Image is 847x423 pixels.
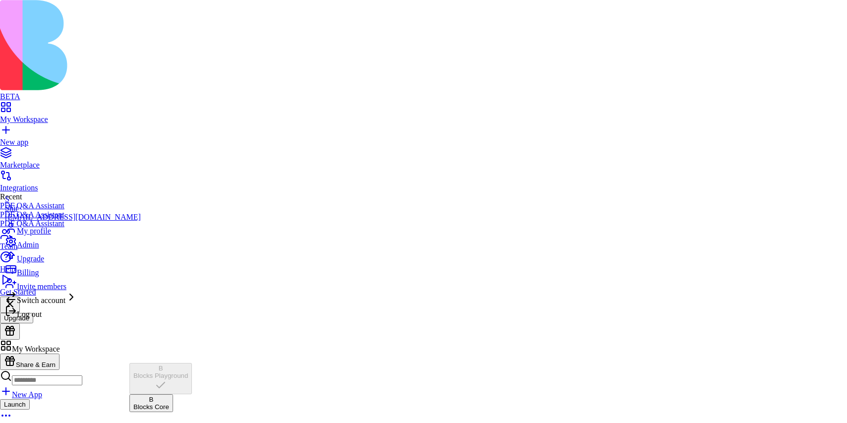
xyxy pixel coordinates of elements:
button: BBlocks Core [129,394,173,412]
button: BBlocks Playground [129,363,192,394]
div: Blocks Core [133,403,169,411]
div: [EMAIL_ADDRESS][DOMAIN_NAME] [5,213,141,222]
span: Switch account [17,296,65,304]
a: SShir[EMAIL_ADDRESS][DOMAIN_NAME] [5,195,141,222]
span: Log out [17,310,42,318]
a: My profile [5,222,141,236]
span: Invite members [17,282,66,291]
span: B [149,396,153,403]
div: Blocks Playground [133,372,188,379]
a: Billing [5,263,141,277]
a: Admin [5,236,141,249]
a: Invite members [5,277,141,291]
span: Billing [17,268,39,277]
span: B [159,364,163,372]
div: Shir [5,204,141,213]
span: Admin [17,241,39,249]
a: Upgrade [5,249,141,263]
span: Upgrade [17,254,44,263]
span: My profile [17,227,51,235]
span: S [5,195,9,203]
